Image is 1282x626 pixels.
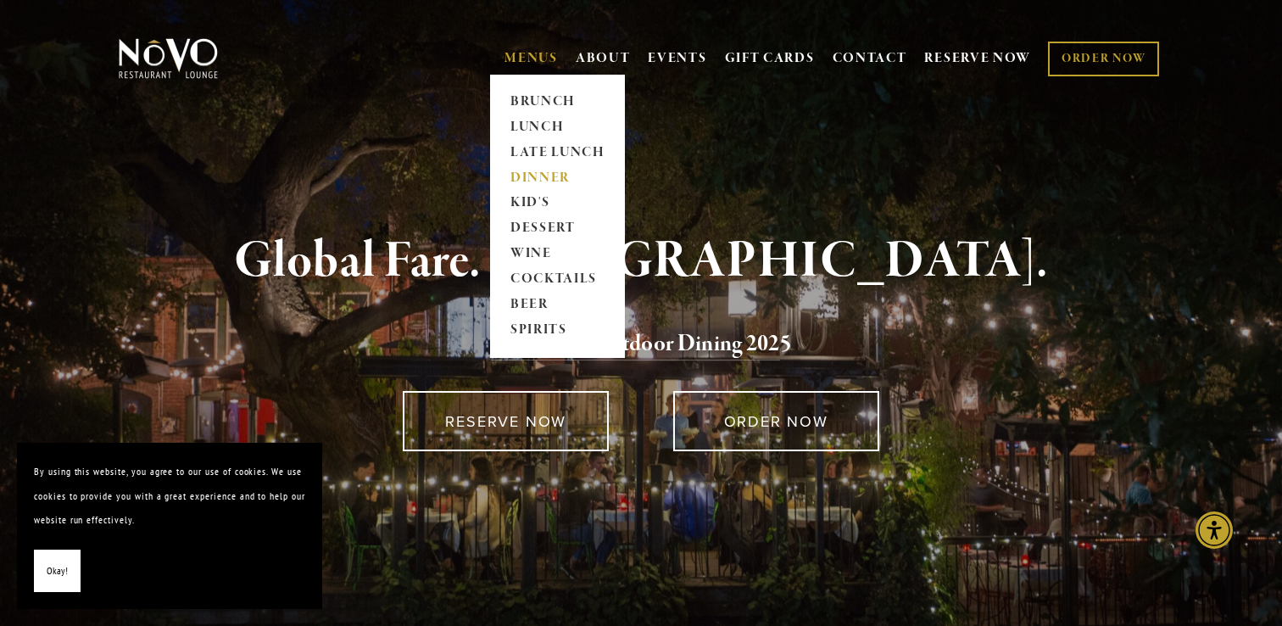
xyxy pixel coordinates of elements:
[47,559,68,584] span: Okay!
[17,443,322,609] section: Cookie banner
[504,293,610,318] a: BEER
[34,460,305,533] p: By using this website, you agree to our use of cookies. We use cookies to provide you with a grea...
[648,50,706,67] a: EVENTS
[504,140,610,165] a: LATE LUNCH
[504,242,610,267] a: WINE
[504,50,558,67] a: MENUS
[504,191,610,216] a: KID'S
[504,318,610,344] a: SPIRITS
[1048,42,1159,76] a: ORDER NOW
[504,216,610,242] a: DESSERT
[725,42,815,75] a: GIFT CARDS
[504,115,610,140] a: LUNCH
[504,165,610,191] a: DINNER
[576,50,631,67] a: ABOUT
[403,391,609,451] a: RESERVE NOW
[1196,511,1233,549] div: Accessibility Menu
[833,42,907,75] a: CONTACT
[504,267,610,293] a: COCKTAILS
[924,42,1031,75] a: RESERVE NOW
[115,37,221,80] img: Novo Restaurant &amp; Lounge
[673,391,879,451] a: ORDER NOW
[491,329,780,361] a: Voted Best Outdoor Dining 202
[34,550,81,593] button: Okay!
[504,89,610,115] a: BRUNCH
[147,327,1135,362] h2: 5
[234,229,1047,293] strong: Global Fare. [GEOGRAPHIC_DATA].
